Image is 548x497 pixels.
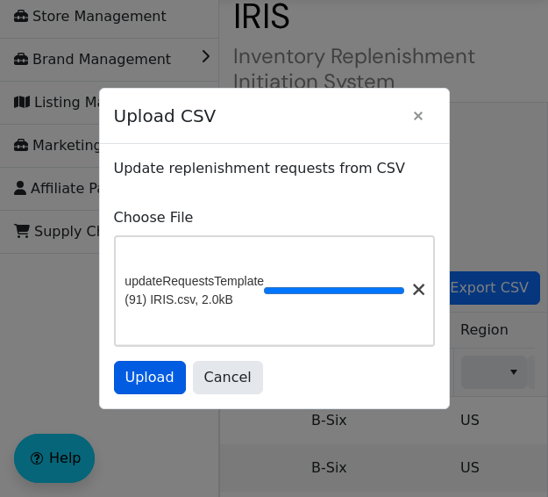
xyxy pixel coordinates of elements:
span: Cancel [204,367,252,388]
span: Upload [125,367,174,388]
span: Upload CSV [114,94,402,138]
button: Upload [114,361,186,394]
label: Choose File [114,207,435,228]
span: updateRequestsTemplate (91) IRIS.csv, 2.0kB [125,272,264,309]
button: Close [402,99,435,133]
p: Update replenishment requests from CSV [114,158,435,179]
button: Cancel [193,361,263,394]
